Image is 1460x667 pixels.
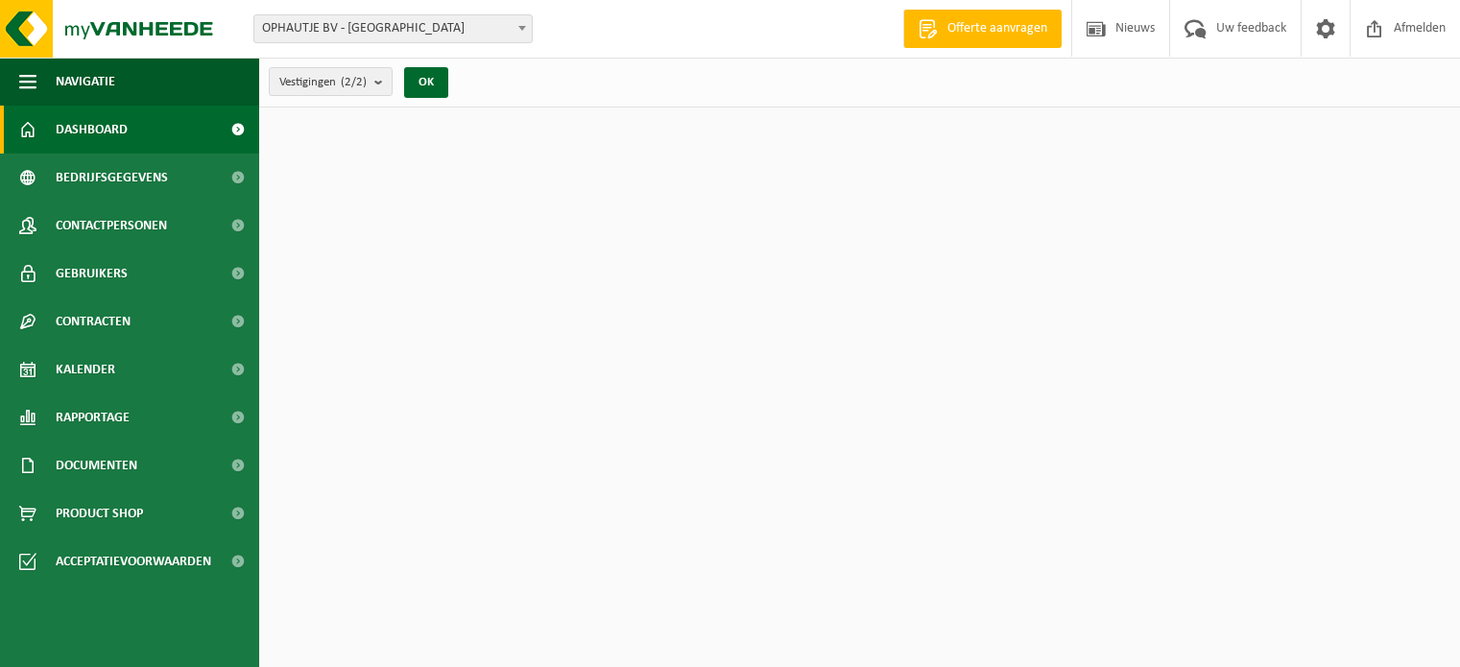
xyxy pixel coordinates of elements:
span: Dashboard [56,106,128,154]
button: Vestigingen(2/2) [269,67,393,96]
span: Product Shop [56,489,143,537]
count: (2/2) [341,76,367,88]
span: Acceptatievoorwaarden [56,537,211,585]
span: OPHAUTJE BV - KORTRIJK [253,14,533,43]
span: OPHAUTJE BV - KORTRIJK [254,15,532,42]
span: Kalender [56,345,115,393]
span: Documenten [56,441,137,489]
span: Contracten [56,298,131,345]
span: Bedrijfsgegevens [56,154,168,202]
span: Vestigingen [279,68,367,97]
span: Rapportage [56,393,130,441]
span: Gebruikers [56,250,128,298]
span: Offerte aanvragen [943,19,1052,38]
span: Contactpersonen [56,202,167,250]
button: OK [404,67,448,98]
a: Offerte aanvragen [903,10,1062,48]
span: Navigatie [56,58,115,106]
